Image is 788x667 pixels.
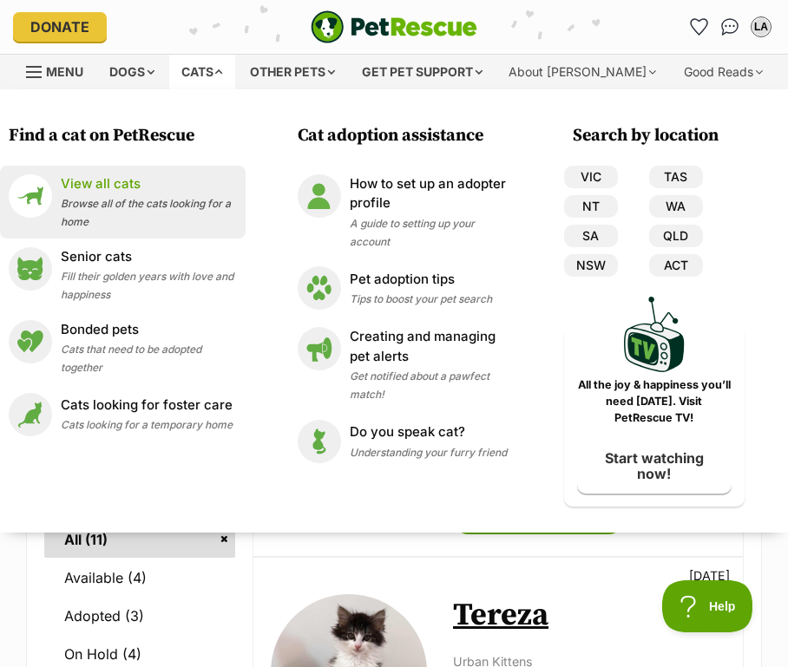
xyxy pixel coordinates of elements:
span: Cats that need to be adopted together [61,343,201,374]
h3: Find a cat on PetRescue [9,124,246,148]
a: NSW [564,254,618,277]
span: Browse all of the cats looking for a home [61,197,231,228]
img: View all cats [9,174,52,218]
a: All (11) [44,521,235,558]
a: Do you speak cat? Do you speak cat? Understanding your furry friend [298,420,512,463]
p: All the joy & happiness you’ll need [DATE]. Visit PetRescue TV! [577,377,732,427]
p: Creating and managing pet alerts [350,327,512,366]
a: Creating and managing pet alerts Creating and managing pet alerts Get notified about a pawfect ma... [298,327,512,402]
img: Senior cats [9,247,52,291]
a: ACT [649,254,703,277]
a: NT [564,195,618,218]
div: LA [752,18,770,36]
a: Cats looking for foster care Cats looking for foster care Cats looking for a temporary home [9,393,237,436]
a: Available (4) [44,559,235,596]
a: Donate [13,12,107,42]
img: How to set up an adopter profile [298,174,341,218]
span: Understanding your furry friend [350,446,507,459]
p: Pet adoption tips [350,270,492,290]
a: Menu [26,55,95,86]
p: Cats looking for foster care [61,396,233,415]
a: PetRescue [311,10,477,43]
img: PetRescue TV logo [624,297,685,372]
p: Do you speak cat? [350,422,507,442]
span: Fill their golden years with love and happiness [61,270,233,301]
a: Adopted (3) [44,598,235,634]
div: About [PERSON_NAME] [496,55,668,89]
a: Tereza [453,596,548,635]
img: Bonded pets [9,320,52,363]
div: Get pet support [350,55,495,89]
span: Cats looking for a temporary home [61,418,233,431]
span: Tips to boost your pet search [350,292,492,305]
a: Pet adoption tips Pet adoption tips Tips to boost your pet search [298,266,512,310]
div: Dogs [97,55,167,89]
p: [DATE] [689,566,730,585]
img: logo-e224e6f780fb5917bec1dbf3a21bbac754714ae5b6737aabdf751b685950b380.svg [311,10,477,43]
span: Menu [46,64,83,79]
h3: Search by location [573,124,745,148]
p: Senior cats [61,247,237,267]
a: VIC [564,166,618,188]
img: chat-41dd97257d64d25036548639549fe6c8038ab92f7586957e7f3b1b290dea8141.svg [721,18,739,36]
a: How to set up an adopter profile How to set up an adopter profile A guide to setting up your account [298,174,512,249]
span: Get notified about a pawfect match! [350,369,489,401]
a: TAS [649,166,703,188]
div: Cats [169,55,235,89]
ul: Account quick links [685,13,775,41]
p: View all cats [61,174,237,194]
a: Conversations [716,13,744,41]
button: My account [747,13,775,41]
img: Do you speak cat? [298,420,341,463]
img: Pet adoption tips [298,266,341,310]
a: View all cats View all cats Browse all of the cats looking for a home [9,174,237,230]
a: Favourites [685,13,712,41]
a: WA [649,195,703,218]
a: SA [564,225,618,247]
div: Other pets [238,55,347,89]
p: Bonded pets [61,320,237,340]
a: Bonded pets Bonded pets Cats that need to be adopted together [9,320,237,376]
a: Senior cats Senior cats Fill their golden years with love and happiness [9,247,237,303]
img: Creating and managing pet alerts [298,327,341,370]
h3: Cat adoption assistance [298,124,521,148]
img: Cats looking for foster care [9,393,52,436]
div: Good Reads [672,55,775,89]
a: Start watching now! [577,438,732,494]
span: A guide to setting up your account [350,217,475,248]
p: How to set up an adopter profile [350,174,512,213]
a: QLD [649,225,703,247]
iframe: Help Scout Beacon - Open [662,580,753,632]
